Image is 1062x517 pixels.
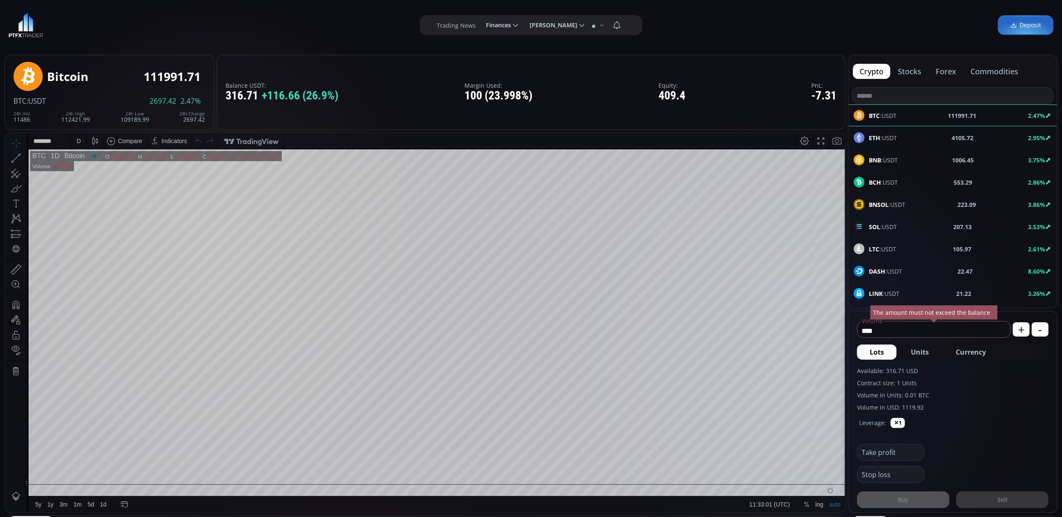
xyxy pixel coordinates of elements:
[68,368,76,375] div: 1m
[869,290,883,298] b: LINK
[1013,322,1030,337] button: +
[956,347,986,357] span: Currency
[859,418,886,427] label: Leverage:
[1028,290,1045,298] b: 3.26%
[998,16,1054,35] a: Deposit
[911,347,929,357] span: Units
[857,379,1049,387] label: Contract size: 1 Units
[464,82,532,89] label: Margin Used:
[954,178,972,187] b: 553.29
[13,96,26,106] span: BTC
[198,21,202,27] div: C
[8,112,14,120] div: 
[953,245,971,253] b: 105.97
[870,305,998,320] div: The amount must not exceed the balance
[857,403,1049,412] label: Volume in USD: 1119.92
[1028,156,1045,164] b: 3.75%
[95,368,102,375] div: 1d
[869,222,897,231] span: :USDT
[824,368,836,375] div: auto
[821,363,839,379] div: Toggle Auto Scale
[857,345,897,360] button: Lots
[27,30,45,37] div: Volume
[30,368,37,375] div: 5y
[71,5,76,11] div: D
[49,30,66,37] div: 6.099K
[810,368,818,375] div: log
[262,89,338,102] span: +116.66 (26.9%)
[796,363,808,379] div: Toggle Percentage
[42,368,49,375] div: 1y
[61,111,90,116] div: 24h High
[113,5,137,11] div: Compare
[964,64,1025,79] button: commodities
[1028,223,1045,231] b: 3.53%
[179,111,205,123] div: 2697.42
[869,267,902,276] span: :USDT
[47,70,88,83] div: Bitcoin
[869,134,880,142] b: ETH
[811,82,836,89] label: PnL:
[19,344,23,355] div: Hide Drawings Toolbar
[869,178,898,187] span: :USDT
[869,133,897,142] span: :USDT
[1032,322,1049,337] button: -
[857,391,1049,399] label: Volume in Units: 0.01 BTC
[133,21,137,27] div: H
[230,21,274,27] div: −172.23 (−0.15%)
[202,21,228,27] div: 111991.72
[869,156,898,164] span: :USDT
[169,21,195,27] div: 111560.65
[658,89,685,102] div: 409.4
[869,245,879,253] b: LTC
[953,222,972,231] b: 207.13
[869,223,880,231] b: SOL
[891,64,928,79] button: stocks
[86,19,93,27] div: Market open
[1028,201,1045,209] b: 3.86%
[157,5,182,11] div: Indicators
[869,200,905,209] span: :USDT
[137,21,163,27] div: 112421.99
[27,19,41,27] div: BTC
[149,97,176,105] span: 2697.42
[166,21,169,27] div: L
[1028,267,1045,275] b: 8.60%
[869,245,896,253] span: :USDT
[121,111,149,123] div: 109189.99
[54,19,79,27] div: Bitcoin
[121,111,149,116] div: 24h Low
[1028,178,1045,186] b: 2.86%
[1028,134,1045,142] b: 2.95%
[100,21,105,27] div: O
[113,363,126,379] div: Go to
[658,82,685,89] label: Equity:
[869,178,881,186] b: BCH
[524,17,577,34] span: [PERSON_NAME]
[83,368,89,375] div: 5d
[61,111,90,123] div: 112421.99
[181,97,201,105] span: 2.47%
[55,368,63,375] div: 3m
[808,363,821,379] div: Toggle Log Scale
[857,366,1049,375] label: Available: 316.71 USD
[13,111,31,123] div: 11486
[853,64,890,79] button: crypto
[13,111,31,116] div: 24h Vol.
[26,96,46,106] span: :USDT
[8,13,43,38] img: LOGO
[811,89,836,102] div: -7.31
[1028,245,1045,253] b: 2.61%
[480,17,511,34] span: Finances
[943,345,999,360] button: Currency
[144,70,201,83] div: 111991.71
[464,89,532,102] div: 100 (23.998%)
[957,267,973,276] b: 22.47
[898,345,941,360] button: Units
[105,21,131,27] div: 112163.96
[226,89,338,102] div: 316.71
[929,64,963,79] button: forex
[179,111,205,116] div: 24h Change
[1010,21,1041,30] span: Deposit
